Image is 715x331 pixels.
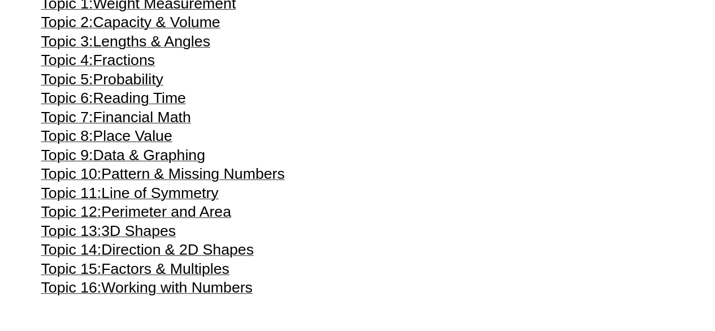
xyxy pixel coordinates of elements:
[41,89,93,106] span: Topic 6:
[41,284,253,295] a: Topic 16:Working with Numbers
[41,184,102,201] span: Topic 11:
[93,89,185,106] span: Reading Time
[41,51,93,68] span: Topic 4:
[41,203,102,220] span: Topic 12:
[41,147,93,164] span: Topic 9:
[41,71,93,88] span: Topic 5:
[41,208,231,220] a: Topic 12:Perimeter and Area
[93,71,163,88] span: Probability
[41,132,172,144] a: Topic 8:Place Value
[41,279,102,296] span: Topic 16:
[101,165,284,182] span: Pattern & Missing Numbers
[93,14,220,31] span: Capacity & Volume
[41,114,191,125] a: Topic 7:Financial Math
[41,260,102,277] span: Topic 15:
[101,241,254,258] span: Direction & 2D Shapes
[41,190,219,201] a: Topic 11:Line of Symmetry
[101,279,253,296] span: Working with Numbers
[41,94,186,106] a: Topic 6:Reading Time
[41,38,210,49] a: Topic 3:Lengths & Angles
[41,246,254,257] a: Topic 14:Direction & 2D Shapes
[41,19,220,30] a: Topic 2:Capacity & Volume
[41,127,93,144] span: Topic 8:
[41,57,155,68] a: Topic 4:Fractions
[41,265,229,277] a: Topic 15:Factors & Multiples
[93,127,172,144] span: Place Value
[93,33,210,50] span: Lengths & Angles
[101,260,229,277] span: Factors & Multiples
[527,203,715,331] iframe: Chat Widget
[101,222,176,239] span: 3D Shapes
[101,203,231,220] span: Perimeter and Area
[41,241,102,258] span: Topic 14:
[93,109,190,126] span: Financial Math
[41,222,102,239] span: Topic 13:
[93,51,155,68] span: Fractions
[41,33,93,50] span: Topic 3:
[101,184,218,201] span: Line of Symmetry
[41,109,93,126] span: Topic 7:
[41,165,102,182] span: Topic 10:
[41,14,93,31] span: Topic 2:
[41,76,163,87] a: Topic 5:Probability
[41,170,285,182] a: Topic 10:Pattern & Missing Numbers
[93,147,205,164] span: Data & Graphing
[41,152,205,163] a: Topic 9:Data & Graphing
[41,227,176,239] a: Topic 13:3D Shapes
